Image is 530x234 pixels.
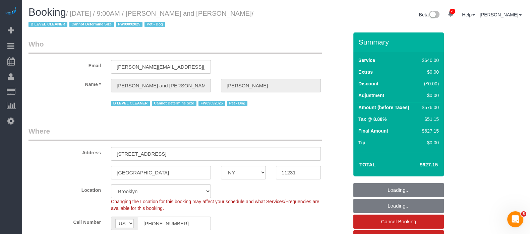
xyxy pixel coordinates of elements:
label: Final Amount [358,128,388,134]
span: 5 [521,211,526,217]
div: $0.00 [419,69,439,75]
span: B LEVEL CLEANER [28,22,67,27]
div: $627.15 [419,128,439,134]
a: Help [462,12,475,17]
input: Last Name [221,79,321,92]
h4: $627.15 [400,162,438,168]
label: Address [23,147,106,156]
div: $51.15 [419,116,439,123]
label: Cell Number [23,217,106,226]
input: Email [111,60,211,74]
label: Service [358,57,375,64]
a: 20 [444,7,457,21]
input: Zip Code [276,166,321,179]
div: $640.00 [419,57,439,64]
strong: Total [359,162,376,167]
span: Changing the Location for this booking may affect your schedule and what Services/Frequencies are... [111,199,319,211]
span: Cannot Determine Size [152,101,196,106]
label: Tip [358,139,365,146]
label: Adjustment [358,92,384,99]
small: / [DATE] / 9:00AM / [PERSON_NAME] and [PERSON_NAME] [28,10,253,28]
img: New interface [428,11,439,19]
span: B LEVEL CLEANER [111,101,150,106]
label: Email [23,60,106,69]
span: Pet - Dog [144,22,165,27]
label: Name * [23,79,106,88]
input: First Name [111,79,211,92]
a: [PERSON_NAME] [480,12,522,17]
div: $576.00 [419,104,439,111]
span: 20 [450,9,455,14]
div: $0.00 [419,92,439,99]
span: FW09092025 [198,101,225,106]
span: FW09092025 [116,22,142,27]
h3: Summary [359,38,440,46]
iframe: Intercom live chat [507,211,523,227]
div: $0.00 [419,139,439,146]
input: City [111,166,211,179]
a: Beta [419,12,440,17]
span: Pet - Dog [227,101,247,106]
label: Location [23,184,106,193]
label: Extras [358,69,373,75]
label: Tax @ 8.88% [358,116,387,123]
label: Discount [358,80,378,87]
legend: Who [28,39,322,54]
img: Automaid Logo [4,7,17,16]
label: Amount (before Taxes) [358,104,409,111]
legend: Where [28,126,322,141]
span: Booking [28,6,66,18]
div: ($0.00) [419,80,439,87]
input: Cell Number [138,217,211,230]
span: Cannot Determine Size [69,22,114,27]
a: Cancel Booking [353,215,444,229]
